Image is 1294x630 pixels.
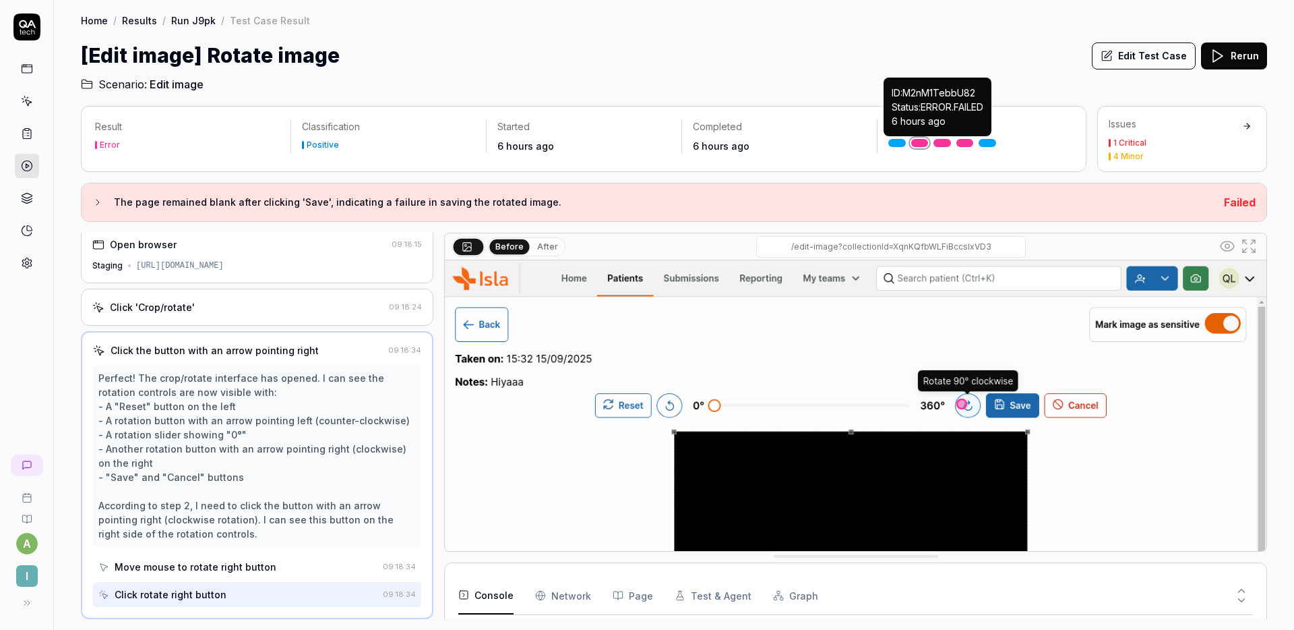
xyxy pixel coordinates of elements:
button: Click rotate right button09:18:34 [93,582,421,607]
div: Staging [92,260,123,272]
button: Page [613,577,653,614]
button: The page remained blank after clicking 'Save', indicating a failure in saving the rotated image. [92,194,1213,210]
time: 09:18:34 [383,590,416,599]
span: Scenario: [96,76,147,92]
h3: The page remained blank after clicking 'Save', indicating a failure in saving the rotated image. [114,194,1213,210]
div: 1 Critical [1113,139,1146,147]
span: I [16,565,38,587]
button: Test & Agent [675,577,751,614]
button: Before [490,239,530,254]
a: Run J9pk [171,13,216,27]
p: ID: M2nM1TebbU82 Status: ERROR . FAILED [892,86,983,128]
time: 09:18:34 [383,562,416,571]
p: Started [497,120,671,134]
a: Scenario:Edit image [81,76,204,92]
button: After [532,239,563,254]
button: Move mouse to rotate right button09:18:34 [93,554,421,579]
button: Edit Test Case [1092,42,1196,69]
button: Show all interative elements [1216,235,1238,257]
a: Results [122,13,157,27]
time: 6 hours ago [693,140,749,152]
time: 6 hours ago [892,115,946,127]
button: I [5,554,48,590]
div: Positive [307,141,339,149]
time: 6 hours ago [497,140,554,152]
span: Failed [1224,196,1256,209]
div: Click 'Crop/rotate' [110,300,195,314]
p: Result [95,120,280,134]
a: New conversation [11,455,43,476]
button: Console [458,577,514,614]
time: 09:18:24 [389,302,422,312]
time: 09:18:34 [388,345,421,355]
div: Error [100,141,120,149]
button: Graph [773,577,818,614]
div: Click rotate right button [115,588,226,602]
div: Move mouse to rotate right button [115,560,276,574]
p: Completed [693,120,866,134]
div: 4 Minor [1113,152,1144,161]
button: a [16,533,38,554]
h1: [Edit image] Rotate image [81,40,340,71]
a: Home [81,13,108,27]
button: Open in full screen [1238,235,1260,257]
button: Network [535,577,591,614]
div: / [221,13,224,27]
a: Documentation [5,503,48,525]
div: Perfect! The crop/rotate interface has opened. I can see the rotation controls are now visible wi... [98,371,416,541]
p: Classification [302,120,475,134]
div: Test Case Result [230,13,310,27]
button: Rerun [1201,42,1267,69]
span: Edit image [150,76,204,92]
div: Open browser [110,237,177,252]
div: / [113,13,117,27]
a: Book a call with us [5,482,48,503]
div: [URL][DOMAIN_NAME] [136,260,224,272]
div: Issues [1109,117,1238,131]
time: 09:18:15 [392,239,422,249]
div: Click the button with an arrow pointing right [111,343,319,357]
div: / [162,13,166,27]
